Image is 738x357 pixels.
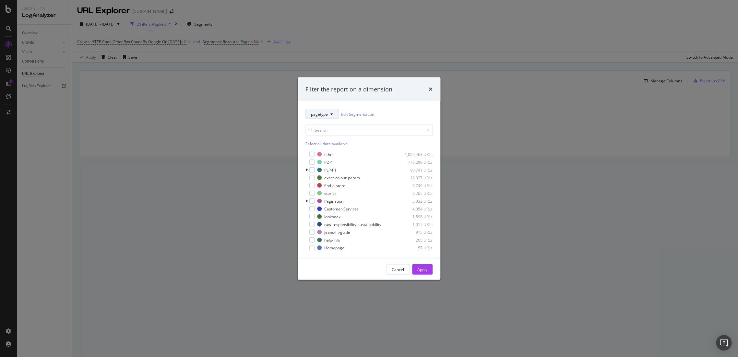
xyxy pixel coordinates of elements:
[401,159,433,165] div: 776,299 URLs
[401,206,433,211] div: 4,054 URLs
[324,237,340,243] div: help-info
[401,190,433,196] div: 6,265 URLs
[341,111,374,117] a: Edit Segmentation
[401,183,433,188] div: 6,749 URLs
[305,109,339,119] button: pagetype
[716,335,732,351] div: Open Intercom Messenger
[324,214,340,219] div: lookbook
[324,159,332,165] div: PDP
[401,151,433,157] div: 1,059,463 URLs
[429,85,433,93] div: times
[412,264,433,275] button: Apply
[401,198,433,204] div: 5,032 URLs
[324,183,345,188] div: find-a-store
[401,175,433,180] div: 12,927 URLs
[324,221,381,227] div: raw-responsibility-sustainability
[324,190,337,196] div: stories
[298,77,440,280] div: modal
[324,151,334,157] div: other
[401,237,433,243] div: 265 URLs
[324,167,337,173] div: PLP-P1
[324,245,344,250] div: Homepage
[386,264,410,275] button: Cancel
[305,125,433,136] input: Search
[392,267,404,272] div: Cancel
[305,85,392,93] div: Filter the report on a dimension
[401,245,433,250] div: 57 URLs
[401,221,433,227] div: 1,017 URLs
[305,141,433,147] div: Select all data available
[401,229,433,235] div: 915 URLs
[324,206,359,211] div: Customer-Services
[417,267,427,272] div: Apply
[311,111,328,117] span: pagetype
[324,198,343,204] div: Pagination
[324,229,350,235] div: Jeans-fit-guide
[401,167,433,173] div: 90,741 URLs
[324,175,360,180] div: exact-colour-param
[401,214,433,219] div: 1,598 URLs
